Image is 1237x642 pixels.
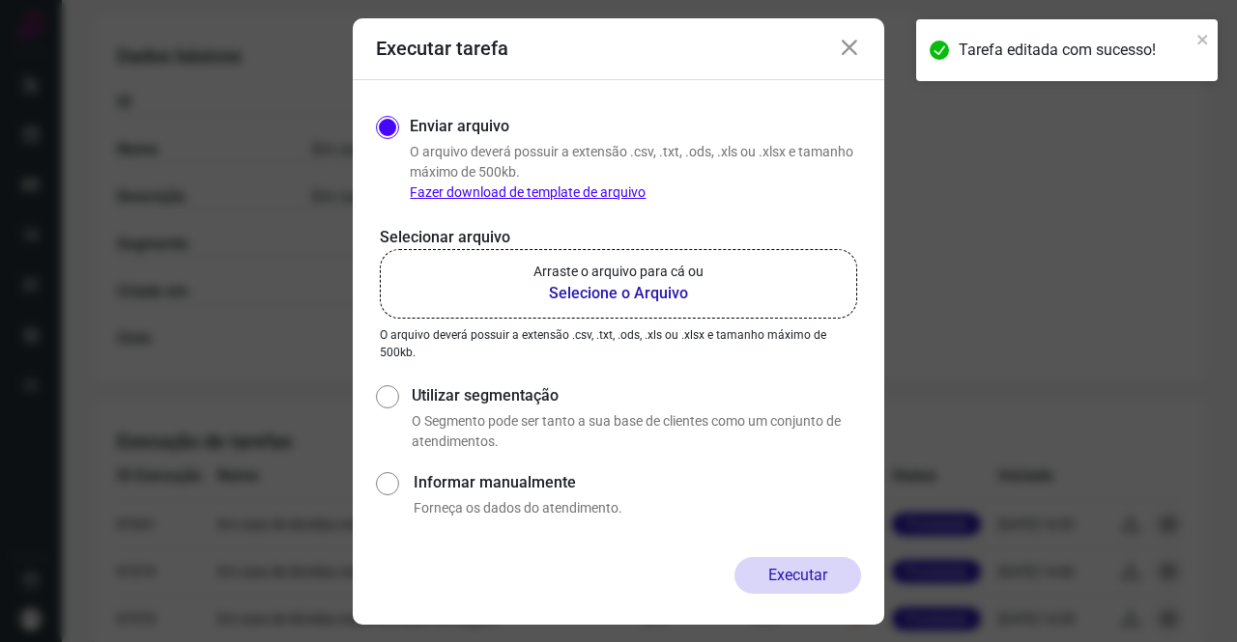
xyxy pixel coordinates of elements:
[410,142,861,203] p: O arquivo deverá possuir a extensão .csv, .txt, .ods, .xls ou .xlsx e tamanho máximo de 500kb.
[380,326,857,361] p: O arquivo deverá possuir a extensão .csv, .txt, .ods, .xls ou .xlsx e tamanho máximo de 500kb.
[959,39,1191,62] div: Tarefa editada com sucesso!
[410,115,509,138] label: Enviar arquivo
[734,557,861,594] button: Executar
[412,384,861,407] label: Utilizar segmentação
[533,262,704,282] p: Arraste o arquivo para cá ou
[1196,27,1210,50] button: close
[533,282,704,305] b: Selecione o Arquivo
[414,498,861,518] p: Forneça os dados do atendimento.
[376,37,508,60] h3: Executar tarefa
[412,411,861,452] p: O Segmento pode ser tanto a sua base de clientes como um conjunto de atendimentos.
[414,471,861,494] label: Informar manualmente
[410,184,646,200] a: Fazer download de template de arquivo
[380,226,857,249] p: Selecionar arquivo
